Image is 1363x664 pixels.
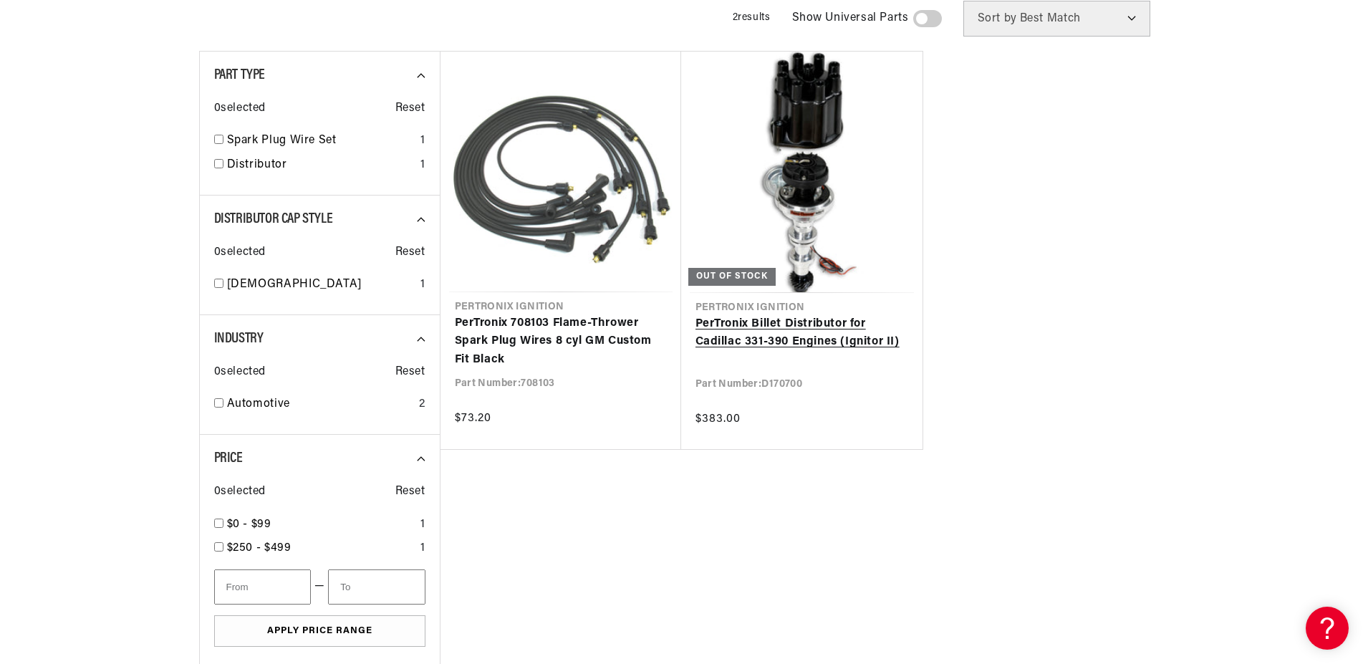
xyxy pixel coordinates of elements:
span: Industry [214,332,264,346]
span: Reset [395,244,425,262]
span: $0 - $99 [227,519,271,530]
a: Spark Plug Wire Set [227,132,415,150]
div: 1 [420,539,425,558]
span: Show Universal Parts [792,9,909,28]
input: To [328,569,425,605]
span: Reset [395,100,425,118]
div: 1 [420,156,425,175]
a: Automotive [227,395,413,414]
span: Distributor Cap Style [214,212,333,226]
div: 2 [419,395,425,414]
button: Apply Price Range [214,615,425,648]
div: 1 [420,276,425,294]
span: 0 selected [214,483,266,501]
input: From [214,569,311,605]
a: Distributor [227,156,415,175]
span: 0 selected [214,244,266,262]
span: Reset [395,483,425,501]
span: 0 selected [214,363,266,382]
span: Part Type [214,68,265,82]
span: $250 - $499 [227,542,292,554]
span: 2 results [733,12,771,23]
span: Reset [395,363,425,382]
div: 1 [420,132,425,150]
span: 0 selected [214,100,266,118]
a: PerTronix Billet Distributor for Cadillac 331-390 Engines (Ignitor II) [695,315,908,352]
a: PerTronix 708103 Flame-Thrower Spark Plug Wires 8 cyl GM Custom Fit Black [455,314,667,370]
span: Sort by [978,13,1017,24]
span: Price [214,451,243,466]
a: [DEMOGRAPHIC_DATA] [227,276,415,294]
div: 1 [420,516,425,534]
select: Sort by [963,1,1150,37]
span: — [314,577,325,596]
